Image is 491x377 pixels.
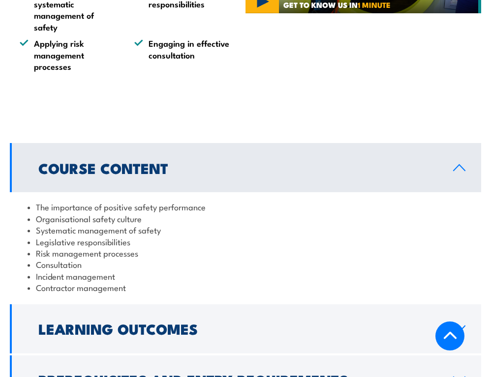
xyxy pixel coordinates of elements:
[28,213,463,224] li: Organisational safety culture
[38,322,437,335] h2: Learning Outcomes
[38,161,437,174] h2: Course Content
[10,304,481,353] a: Learning Outcomes
[28,259,463,270] li: Consultation
[20,37,117,72] li: Applying risk management processes
[283,0,391,9] span: GET TO KNOW US IN
[28,236,463,247] li: Legislative responsibilities
[28,247,463,259] li: Risk management processes
[28,282,463,293] li: Contractor management
[28,270,463,282] li: Incident management
[10,143,481,192] a: Course Content
[28,224,463,235] li: Systematic management of safety
[28,201,463,212] li: The importance of positive safety performance
[134,37,231,72] li: Engaging in effective consultation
